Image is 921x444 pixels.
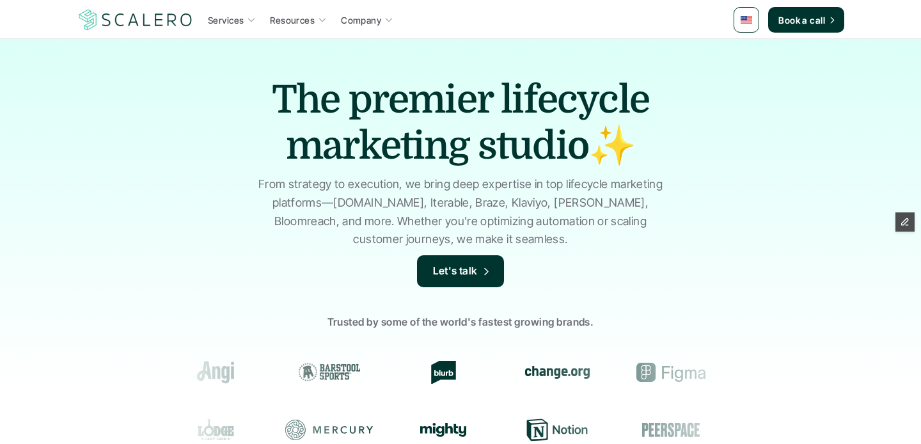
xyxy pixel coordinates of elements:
img: Scalero company logo [77,8,194,32]
div: Notion [513,418,601,441]
div: change.org [513,361,601,384]
div: Peerspace [627,418,715,441]
button: Edit Framer Content [895,212,915,232]
a: Book a call [768,7,844,33]
div: Resy [741,418,829,441]
p: Book a call [778,13,825,27]
div: Lodge Cast Iron [171,418,260,441]
div: Mighty Networks [399,423,487,437]
a: Scalero company logo [77,8,194,31]
div: Blurb [399,361,487,384]
p: Resources [270,13,315,27]
div: Barstool [285,361,374,384]
h1: The premier lifecycle marketing studio✨ [237,77,684,169]
div: Angi [171,361,260,384]
a: Let's talk [417,255,504,287]
div: Figma [627,361,715,384]
div: Mercury [285,418,374,441]
img: Groome [754,365,815,380]
p: Let's talk [433,263,478,280]
p: From strategy to execution, we bring deep expertise in top lifecycle marketing platforms—[DOMAIN_... [253,175,668,249]
p: Company [341,13,381,27]
p: Services [208,13,244,27]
